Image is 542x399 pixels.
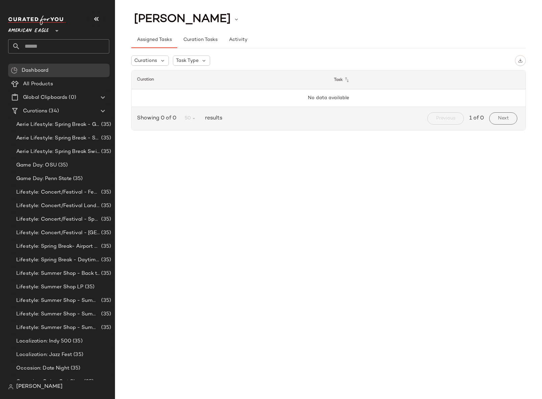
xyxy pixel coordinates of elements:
span: [PERSON_NAME] [134,13,231,26]
span: (35) [71,337,83,345]
img: cfy_white_logo.C9jOOHJF.svg [8,16,66,25]
span: Lifestyle: Summer Shop - Summer Internship [16,310,100,318]
span: Game Day: Penn State [16,175,72,183]
span: (35) [100,270,111,278]
span: (35) [100,121,111,129]
span: Curations [134,57,157,64]
span: Lifestyle: Summer Shop LP [16,283,84,291]
span: Lifestyle: Concert/Festival - Sporty [16,216,100,223]
span: Task Type [176,57,199,64]
img: svg%3e [8,384,14,390]
span: Lifestyle: Summer Shop - Summer Abroad [16,297,100,305]
span: Activity [229,37,247,43]
button: Next [489,112,517,125]
span: results [202,114,222,123]
span: Lifestyle: Summer Shop - Back to School Essentials [16,270,100,278]
span: (35) [100,256,111,264]
span: (35) [100,324,111,332]
th: Task [329,70,525,89]
span: Localization: Jazz Fest [16,351,72,359]
span: (35) [100,229,111,237]
span: (35) [84,283,95,291]
span: Lifestyle: Spring Break- Airport Style [16,243,100,250]
span: (35) [100,134,111,142]
span: Lifestyle: Concert/Festival - [GEOGRAPHIC_DATA] [16,229,100,237]
span: Lifestyle: Summer Shop - Summer Study Sessions [16,324,100,332]
span: Assigned Tasks [137,37,172,43]
span: Occasion: Going Out Shop [16,378,83,386]
span: (35) [57,161,68,169]
span: (35) [100,243,111,250]
span: (35) [100,297,111,305]
span: (35) [72,351,83,359]
span: Lifestyle: Concert/Festival Landing Page [16,202,100,210]
span: Aerie Lifestyle: Spring Break - Sporty [16,134,100,142]
span: [PERSON_NAME] [16,383,63,391]
span: Game Day: OSU [16,161,57,169]
span: Curation Tasks [183,37,217,43]
th: Curation [132,70,329,89]
span: 1 of 0 [469,114,484,123]
span: (0) [67,94,76,102]
span: Next [498,116,509,121]
span: (35) [100,310,111,318]
span: Global Clipboards [23,94,67,102]
span: Aerie Lifestyle: Spring Break - Girly/Femme [16,121,100,129]
span: Lifestyle: Concert/Festival - Femme [16,189,100,196]
span: (35) [72,175,83,183]
span: Localization: Indy 500 [16,337,71,345]
td: No data available [132,89,525,107]
span: (35) [100,148,111,156]
img: svg%3e [518,58,523,63]
span: American Eagle [8,23,49,35]
span: (35) [100,202,111,210]
img: svg%3e [11,67,18,74]
span: (34) [47,107,59,115]
span: (35) [83,378,94,386]
span: Curations [23,107,47,115]
span: Occasion: Date Night [16,364,69,372]
span: Showing 0 of 0 [137,114,179,123]
span: (35) [100,189,111,196]
span: (35) [69,364,81,372]
span: All Products [23,80,53,88]
span: Lifestyle: Spring Break - Daytime Casual [16,256,100,264]
span: Dashboard [22,67,48,74]
span: Aerie Lifestyle: Spring Break Swimsuits Landing Page [16,148,100,156]
span: (35) [100,216,111,223]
